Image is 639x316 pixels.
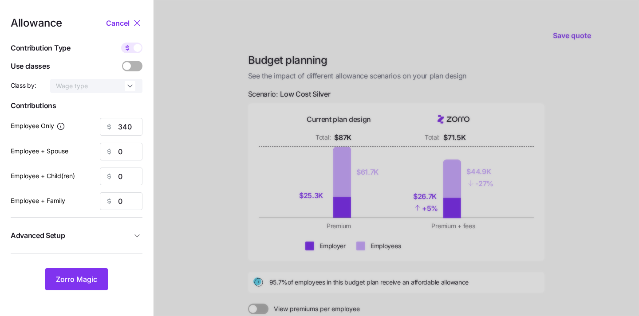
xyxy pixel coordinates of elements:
label: Employee Only [11,121,65,131]
label: Employee + Family [11,196,65,206]
button: Zorro Magic [45,268,108,290]
label: Employee + Child(ren) [11,171,75,181]
span: Allowance [11,18,62,28]
button: Advanced Setup [11,225,142,246]
span: Use classes [11,61,50,72]
label: Employee + Spouse [11,146,68,156]
span: Class by: [11,81,36,90]
span: Contributions [11,100,142,111]
button: Cancel [106,18,132,28]
span: Zorro Magic [56,274,97,285]
span: Cancel [106,18,130,28]
span: Contribution Type [11,43,71,54]
span: Advanced Setup [11,230,65,241]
